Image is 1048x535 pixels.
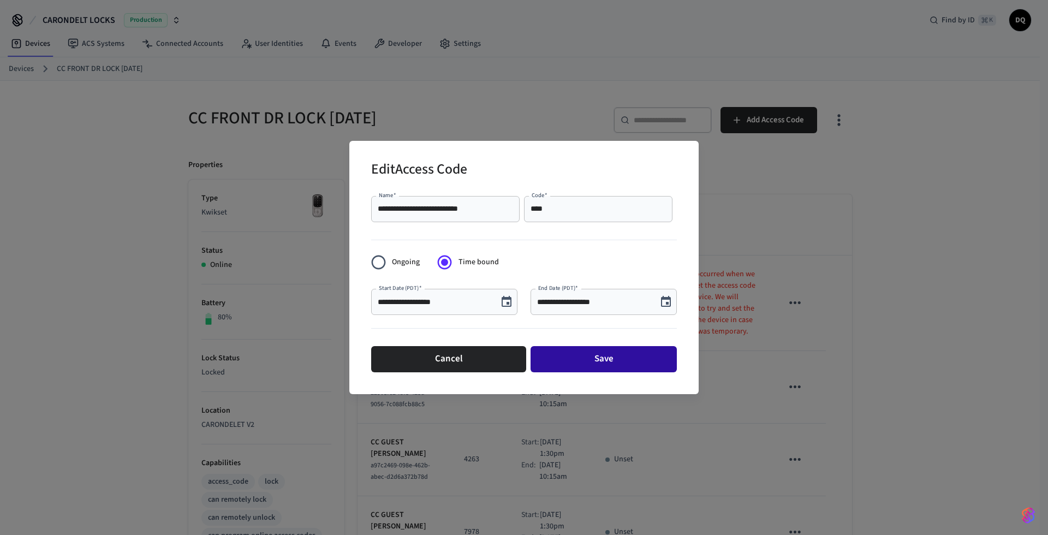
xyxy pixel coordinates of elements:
label: Start Date (PDT) [379,284,421,292]
label: Code [532,191,547,199]
img: SeamLogoGradient.69752ec5.svg [1022,507,1035,524]
span: Ongoing [392,257,420,268]
button: Save [531,346,677,372]
button: Cancel [371,346,526,372]
label: End Date (PDT) [538,284,578,292]
span: Time bound [458,257,499,268]
h2: Edit Access Code [371,154,467,187]
button: Choose date, selected date is Aug 29, 2025 [655,291,677,313]
button: Choose date, selected date is Aug 25, 2025 [496,291,517,313]
label: Name [379,191,396,199]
